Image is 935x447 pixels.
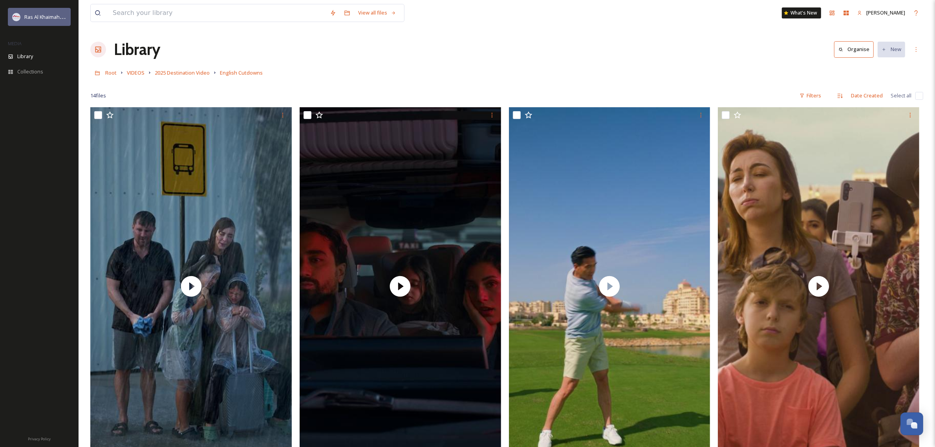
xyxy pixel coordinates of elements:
span: Root [105,69,117,76]
input: Search your library [109,4,326,22]
button: Open Chat [900,412,923,435]
span: 2025 Destination Video [155,69,210,76]
span: 14 file s [90,92,106,99]
div: Date Created [847,88,887,103]
span: Collections [17,68,43,75]
a: Root [105,68,117,77]
a: 2025 Destination Video [155,68,210,77]
span: VIDEOS [127,69,145,76]
a: View all files [354,5,400,20]
span: Ras Al Khaimah Tourism Development Authority [24,13,135,20]
a: What's New [782,7,821,18]
span: MEDIA [8,40,22,46]
a: Privacy Policy [28,434,51,443]
span: [PERSON_NAME] [866,9,905,16]
a: English Cutdowns [220,68,263,77]
div: Filters [796,88,825,103]
button: New [878,42,905,57]
a: VIDEOS [127,68,145,77]
button: Organise [834,41,874,57]
a: Organise [834,41,878,57]
a: [PERSON_NAME] [853,5,909,20]
span: Library [17,53,33,60]
span: English Cutdowns [220,69,263,76]
span: Privacy Policy [28,436,51,442]
a: Library [114,38,160,61]
img: Logo_RAKTDA_RGB-01.png [13,13,20,21]
span: Select all [891,92,911,99]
